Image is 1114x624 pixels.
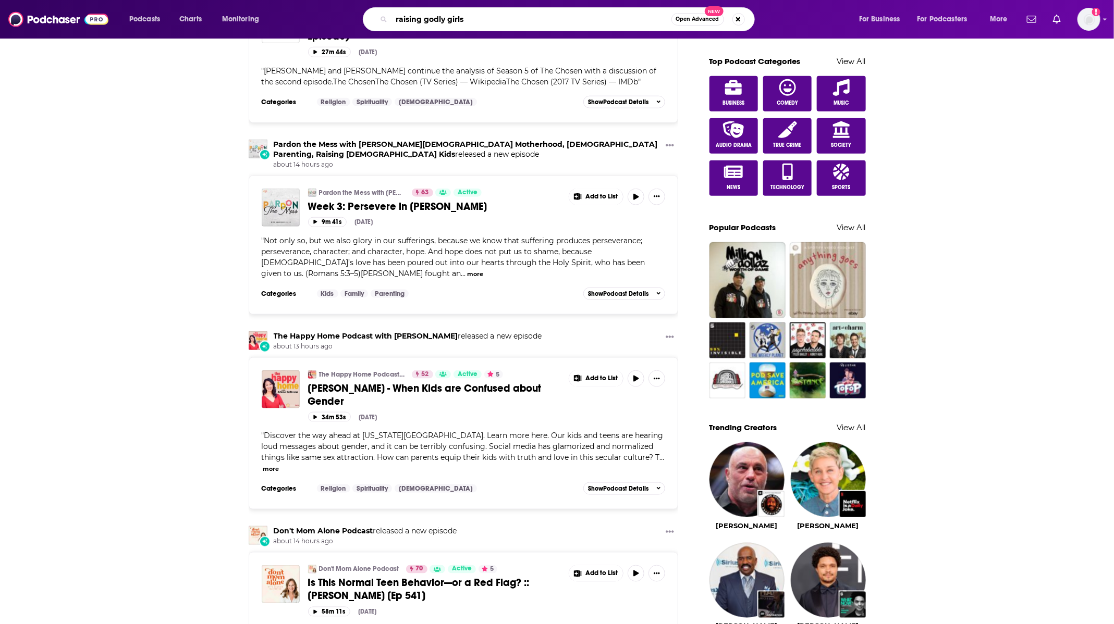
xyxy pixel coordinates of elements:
[262,370,300,408] a: Dr. Kathy Koch - When Kids are Confused about Gender
[917,12,968,27] span: For Podcasters
[660,453,665,462] span: ...
[317,484,350,493] a: Religion
[259,536,271,547] div: New Episode
[709,322,745,358] img: 99% Invisible
[262,189,300,227] img: Week 3: Persevere in faith - Jacob
[222,12,259,27] span: Monitoring
[416,564,423,575] span: 70
[422,188,429,198] span: 63
[790,242,866,318] img: anything goes with emma chamberlain
[586,570,618,578] span: Add to List
[817,118,866,154] a: Society
[586,375,618,382] span: Add to List
[340,290,368,298] a: Family
[569,189,623,205] button: Show More Button
[709,160,758,196] a: News
[259,149,271,160] div: New Episode
[249,140,267,158] a: Pardon the Mess with Courtney DeFeo - Christian Motherhood, Biblical Parenting, Raising Christian...
[774,142,802,148] span: True Crime
[308,200,487,213] span: Week 3: Persevere in [PERSON_NAME]
[359,48,377,56] div: [DATE]
[461,269,466,278] span: ...
[274,140,658,159] a: Pardon the Mess with Courtney DeFeo - Christian Motherhood, Biblical Parenting, Raising Christian...
[352,98,392,106] a: Spirituality
[319,189,405,197] a: Pardon the Mess with [PERSON_NAME][DEMOGRAPHIC_DATA] Motherhood, [DEMOGRAPHIC_DATA] Parenting, Ra...
[716,142,752,148] span: Audio Drama
[308,577,530,603] span: Is This Normal Teen Behavior—or a Red Flag? :: [PERSON_NAME] [Ep 541]
[412,370,433,379] a: 52
[371,290,409,298] a: Parenting
[830,322,866,358] img: The Art of Charm
[308,382,542,408] span: [PERSON_NAME] - When Kids are Confused about Gender
[359,608,377,616] div: [DATE]
[840,491,866,517] img: Netflix Is A Daily Joke
[1092,8,1100,16] svg: Add a profile image
[750,363,786,398] a: Pod Save America
[840,592,866,618] img: What Now? with Trevor Noah
[262,66,657,86] span: [PERSON_NAME] and [PERSON_NAME] continue the analysis of Season 5 of The Chosen with a discussion...
[422,369,429,380] span: 52
[173,11,208,28] a: Charts
[412,189,433,197] a: 63
[709,363,745,398] a: Barbell Shrugged
[791,543,866,618] a: Trevor Noah
[215,11,273,28] button: open menu
[249,526,267,545] a: Don't Mom Alone Podcast
[569,565,623,582] button: Show More Button
[758,491,785,517] img: The Joe Rogan Experience
[583,482,666,495] button: ShowPodcast Details
[770,184,804,191] span: Technology
[588,290,648,297] span: Show Podcast Details
[249,331,267,350] a: The Happy Home Podcast with Arlene Pellicane
[355,218,373,226] div: [DATE]
[454,370,482,379] a: Active
[308,47,351,57] button: 27m 44s
[763,118,812,154] a: True Crime
[308,565,316,573] img: Don't Mom Alone Podcast
[406,565,427,573] a: 70
[709,242,786,318] img: Million Dollaz Worth Of Game
[586,193,618,201] span: Add to List
[262,565,300,603] a: Is This Normal Teen Behavior—or a Red Flag? :: Mark Gregston [Ep 541]
[1078,8,1100,31] span: Logged in as ZoeJethani
[274,526,457,536] h3: released a new episode
[274,537,457,546] span: about 14 hours ago
[274,140,662,159] h3: released a new episode
[262,431,664,462] span: "
[750,322,786,358] img: The Weekly Planet
[1078,8,1100,31] button: Show profile menu
[709,222,776,232] a: Popular Podcasts
[8,9,108,29] img: Podchaser - Follow, Share and Rate Podcasts
[837,222,866,232] a: View All
[262,431,664,462] span: Discover the way ahead at [US_STATE][GEOGRAPHIC_DATA]. Learn more here. Our kids and teens are he...
[763,160,812,196] a: Technology
[352,484,392,493] a: Spirituality
[791,442,866,517] a: Ellen DeGeneres
[837,56,866,66] a: View All
[763,76,812,111] a: Comedy
[274,526,373,535] a: Don't Mom Alone Podcast
[308,217,347,227] button: 9m 41s
[373,7,765,31] div: Search podcasts, credits, & more...
[458,188,478,198] span: Active
[263,465,279,473] button: more
[319,370,405,379] a: The Happy Home Podcast with [PERSON_NAME]
[790,363,826,398] img: The Instance: Deep Dives for Gamers
[798,521,859,530] a: Ellen DeGeneres
[583,288,666,300] button: ShowPodcast Details
[830,363,866,398] img: TOFOP
[262,290,309,298] h3: Categories
[569,370,623,387] button: Show More Button
[709,56,801,66] a: Top Podcast Categories
[308,370,316,379] img: The Happy Home Podcast with Arlene Pellicane
[1078,8,1100,31] img: User Profile
[262,236,645,278] span: Not only so, but we also glory in our sufferings, because we know that suffering produces perseve...
[727,184,740,191] span: News
[262,66,657,86] span: " "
